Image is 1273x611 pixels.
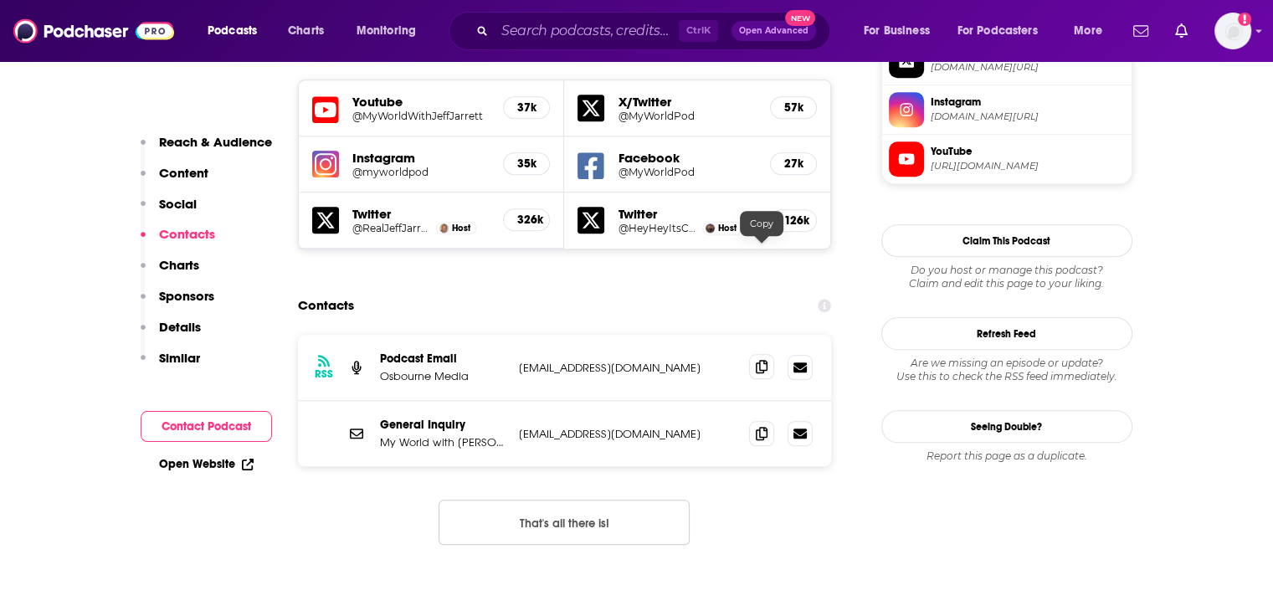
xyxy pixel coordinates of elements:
div: Are we missing an episode or update? Use this to check the RSS feed immediately. [881,357,1132,383]
button: Similar [141,350,200,381]
a: Open Website [159,457,254,471]
button: Contacts [141,226,215,257]
a: @MyWorldPod [618,166,757,178]
a: @MyWorldWithJeffJarrett [352,110,490,122]
span: Podcasts [208,19,257,43]
div: Search podcasts, credits, & more... [465,12,846,50]
img: Conrad Thompson [706,223,715,233]
svg: Add a profile image [1238,13,1251,26]
img: iconImage [312,151,339,177]
h5: 57k [784,100,803,115]
span: instagram.com/myworldpod [931,110,1125,123]
a: Show notifications dropdown [1168,17,1194,45]
h5: Twitter [618,206,757,222]
button: Open AdvancedNew [731,21,816,41]
span: https://www.youtube.com/@MyWorldWithJeffJarrett [931,160,1125,172]
div: Copy [740,211,783,236]
button: open menu [852,18,951,44]
h5: 326k [517,213,536,227]
p: Podcast Email [380,352,506,366]
a: @RealJeffJarrett [352,222,433,234]
p: Content [159,165,208,181]
h5: Facebook [618,150,757,166]
a: @HeyHeyItsConrad [618,222,698,234]
button: Claim This Podcast [881,224,1132,257]
p: Charts [159,257,199,273]
button: Social [141,196,197,227]
button: Charts [141,257,199,288]
h5: X/Twitter [618,94,757,110]
a: @myworldpod [352,166,490,178]
a: Charts [277,18,334,44]
a: Show notifications dropdown [1127,17,1155,45]
span: For Podcasters [957,19,1038,43]
a: YouTube[URL][DOMAIN_NAME] [889,141,1125,177]
button: Show profile menu [1214,13,1251,49]
div: Claim and edit this page to your liking. [881,264,1132,290]
a: Seeing Double? [881,410,1132,443]
span: Host [452,223,470,234]
span: twitter.com/MyWorldPod [931,61,1125,74]
h5: Youtube [352,94,490,110]
h5: Twitter [352,206,490,222]
span: YouTube [931,144,1125,159]
span: Open Advanced [739,27,808,35]
span: Do you host or manage this podcast? [881,264,1132,277]
span: Logged in as NehaLad [1214,13,1251,49]
span: For Business [864,19,930,43]
button: Nothing here. [439,500,690,545]
p: Sponsors [159,288,214,304]
h5: 35k [517,157,536,171]
button: open menu [1062,18,1123,44]
span: Charts [288,19,324,43]
div: Report this page as a duplicate. [881,449,1132,463]
button: Refresh Feed [881,317,1132,350]
a: @MyWorldPod [618,110,757,122]
h5: 27k [784,157,803,171]
p: [EMAIL_ADDRESS][DOMAIN_NAME] [519,427,737,441]
span: Host [718,223,737,234]
span: Monitoring [357,19,416,43]
img: Jeff Jarrett [439,223,449,233]
button: Contact Podcast [141,411,272,442]
span: Instagram [931,95,1125,110]
span: Ctrl K [679,20,718,42]
p: My World with [PERSON_NAME] [380,435,506,449]
p: Social [159,196,197,212]
p: Contacts [159,226,215,242]
button: open menu [345,18,438,44]
p: Reach & Audience [159,134,272,150]
p: Similar [159,350,200,366]
h5: Instagram [352,150,490,166]
input: Search podcasts, credits, & more... [495,18,679,44]
p: Details [159,319,201,335]
span: New [785,10,815,26]
button: Details [141,319,201,350]
h3: RSS [315,367,333,381]
p: [EMAIL_ADDRESS][DOMAIN_NAME] [519,361,737,375]
h5: 126k [784,213,803,228]
button: Reach & Audience [141,134,272,165]
p: General Inquiry [380,418,506,432]
img: User Profile [1214,13,1251,49]
p: Osbourne Media [380,369,506,383]
h2: Contacts [298,290,354,321]
span: More [1074,19,1102,43]
img: Podchaser - Follow, Share and Rate Podcasts [13,15,174,47]
button: open menu [196,18,279,44]
h5: 37k [517,100,536,115]
button: Sponsors [141,288,214,319]
button: open menu [947,18,1062,44]
a: Instagram[DOMAIN_NAME][URL] [889,92,1125,127]
button: Content [141,165,208,196]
